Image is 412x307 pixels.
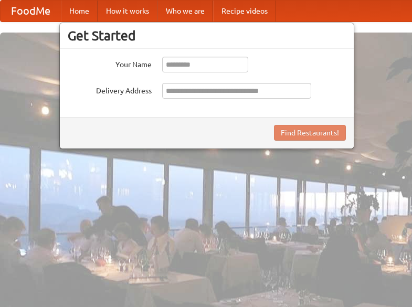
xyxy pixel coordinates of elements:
[68,83,152,96] label: Delivery Address
[61,1,98,22] a: Home
[213,1,276,22] a: Recipe videos
[157,1,213,22] a: Who we are
[98,1,157,22] a: How it works
[68,57,152,70] label: Your Name
[68,28,346,44] h3: Get Started
[1,1,61,22] a: FoodMe
[274,125,346,141] button: Find Restaurants!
